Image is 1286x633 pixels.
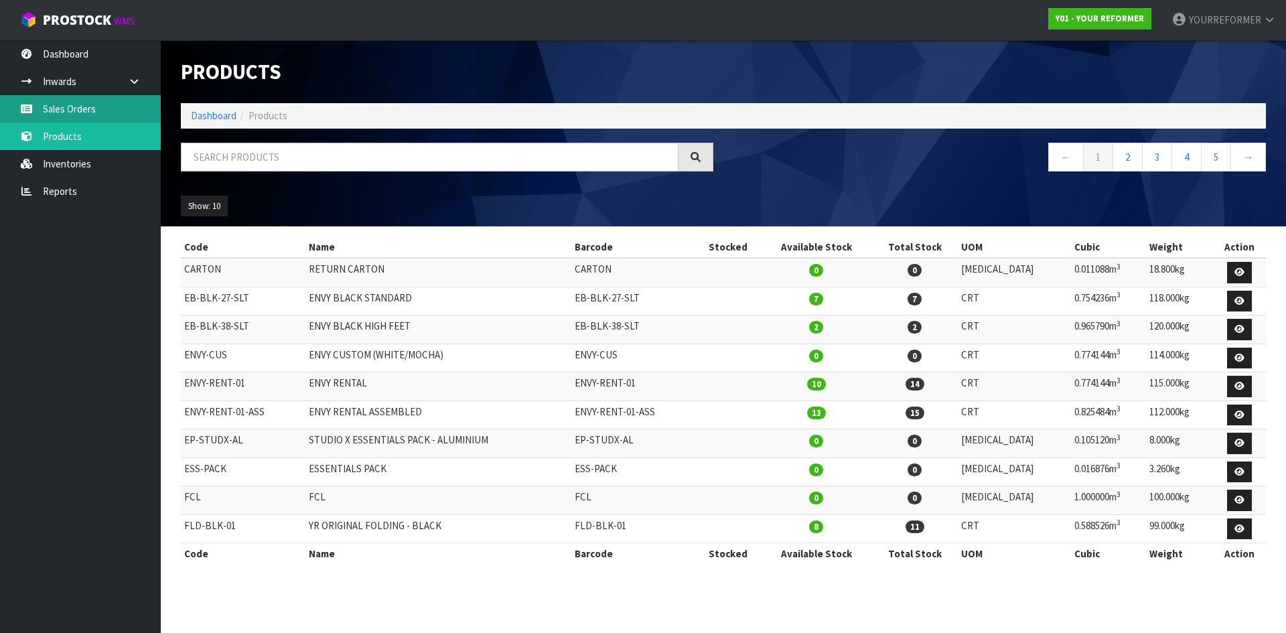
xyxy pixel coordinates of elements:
[1146,543,1213,565] th: Weight
[571,372,696,401] td: ENVY-RENT-01
[809,520,823,533] span: 8
[181,458,305,486] td: ESS-PACK
[43,11,111,29] span: ProStock
[181,543,305,565] th: Code
[1071,315,1147,344] td: 0.965790m
[761,543,872,565] th: Available Stock
[1071,236,1147,258] th: Cubic
[1117,376,1121,385] sup: 3
[571,236,696,258] th: Barcode
[1117,461,1121,470] sup: 3
[181,258,305,287] td: CARTON
[1146,236,1213,258] th: Weight
[1146,287,1213,315] td: 118.000kg
[1071,287,1147,315] td: 0.754236m
[906,378,924,391] span: 14
[181,429,305,458] td: EP-STUDX-AL
[1146,372,1213,401] td: 115.000kg
[181,401,305,429] td: ENVY-RENT-01-ASS
[1201,143,1231,171] a: 5
[1142,143,1172,171] a: 3
[1071,514,1147,543] td: 0.588526m
[1146,344,1213,372] td: 114.000kg
[958,287,1071,315] td: CRT
[1117,262,1121,271] sup: 3
[809,293,823,305] span: 7
[181,236,305,258] th: Code
[908,293,922,305] span: 7
[809,321,823,334] span: 2
[571,514,696,543] td: FLD-BLK-01
[958,486,1071,515] td: [MEDICAL_DATA]
[20,11,37,28] img: cube-alt.png
[1146,401,1213,429] td: 112.000kg
[1213,543,1266,565] th: Action
[571,486,696,515] td: FCL
[1117,518,1121,527] sup: 3
[1071,258,1147,287] td: 0.011088m
[305,236,571,258] th: Name
[181,344,305,372] td: ENVY-CUS
[181,60,713,83] h1: Products
[305,258,571,287] td: RETURN CARTON
[181,196,228,217] button: Show: 10
[305,372,571,401] td: ENVY RENTAL
[733,143,1266,175] nav: Page navigation
[1071,344,1147,372] td: 0.774144m
[305,315,571,344] td: ENVY BLACK HIGH FEET
[1071,458,1147,486] td: 0.016876m
[1117,433,1121,442] sup: 3
[571,458,696,486] td: ESS-PACK
[1071,429,1147,458] td: 0.105120m
[1056,13,1144,24] strong: Y01 - YOUR REFORMER
[809,264,823,277] span: 0
[1117,319,1121,328] sup: 3
[305,486,571,515] td: FCL
[571,287,696,315] td: EB-BLK-27-SLT
[191,109,236,122] a: Dashboard
[908,464,922,476] span: 0
[571,315,696,344] td: EB-BLK-38-SLT
[696,236,761,258] th: Stocked
[958,236,1071,258] th: UOM
[571,401,696,429] td: ENVY-RENT-01-ASS
[305,287,571,315] td: ENVY BLACK STANDARD
[1071,401,1147,429] td: 0.825484m
[1117,347,1121,356] sup: 3
[1071,372,1147,401] td: 0.774144m
[571,543,696,565] th: Barcode
[305,543,571,565] th: Name
[114,15,135,27] small: WMS
[958,543,1071,565] th: UOM
[807,378,826,391] span: 10
[571,429,696,458] td: EP-STUDX-AL
[181,486,305,515] td: FCL
[1230,143,1266,171] a: →
[958,401,1071,429] td: CRT
[181,315,305,344] td: EB-BLK-38-SLT
[871,236,958,258] th: Total Stock
[1113,143,1143,171] a: 2
[1146,514,1213,543] td: 99.000kg
[908,350,922,362] span: 0
[908,321,922,334] span: 2
[809,350,823,362] span: 0
[908,435,922,447] span: 0
[1189,13,1261,26] span: YOURREFORMER
[908,492,922,504] span: 0
[1117,490,1121,499] sup: 3
[958,458,1071,486] td: [MEDICAL_DATA]
[1117,404,1121,413] sup: 3
[181,372,305,401] td: ENVY-RENT-01
[958,315,1071,344] td: CRT
[1071,486,1147,515] td: 1.000000m
[1117,290,1121,299] sup: 3
[305,344,571,372] td: ENVY CUSTOM (WHITE/MOCHA)
[958,429,1071,458] td: [MEDICAL_DATA]
[906,520,924,533] span: 11
[181,514,305,543] td: FLD-BLK-01
[958,372,1071,401] td: CRT
[571,258,696,287] td: CARTON
[871,543,958,565] th: Total Stock
[305,401,571,429] td: ENVY RENTAL ASSEMBLED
